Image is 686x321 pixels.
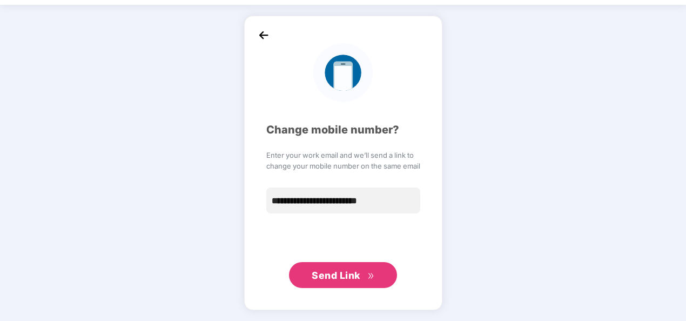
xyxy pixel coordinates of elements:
img: back_icon [255,27,272,43]
span: double-right [367,272,374,279]
button: Send Linkdouble-right [289,262,397,288]
span: change your mobile number on the same email [266,160,420,171]
span: Send Link [312,270,360,281]
div: Change mobile number? [266,122,420,138]
img: logo [313,43,372,102]
span: Enter your work email and we’ll send a link to [266,150,420,160]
